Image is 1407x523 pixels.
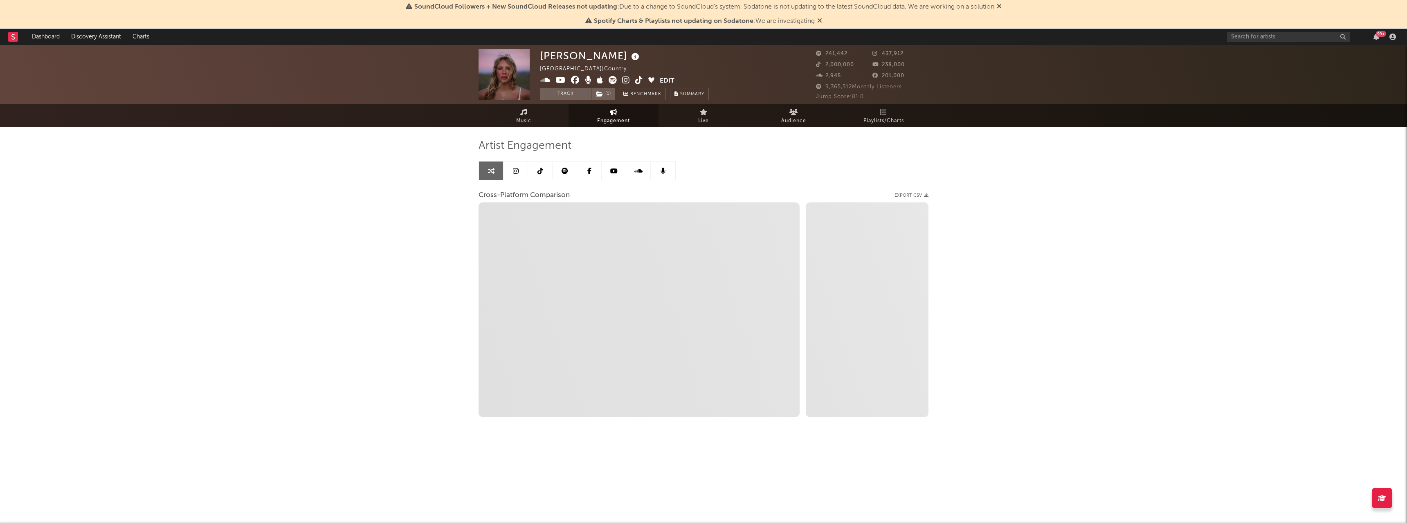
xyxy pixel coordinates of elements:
span: 2,945 [816,73,841,79]
a: Dashboard [26,29,65,45]
button: Edit [660,76,674,86]
span: 241,442 [816,51,847,56]
a: Live [659,104,748,127]
a: Discovery Assistant [65,29,127,45]
a: Charts [127,29,155,45]
div: [GEOGRAPHIC_DATA] | Country [540,64,636,74]
span: 2,000,000 [816,62,854,67]
input: Search for artists [1227,32,1350,42]
button: Summary [670,88,709,100]
span: Summary [680,92,704,97]
span: Spotify Charts & Playlists not updating on Sodatone [594,18,753,25]
button: Track [540,88,591,100]
span: Engagement [597,116,630,126]
a: Playlists/Charts [838,104,928,127]
button: (1) [591,88,615,100]
span: Audience [781,116,806,126]
span: Jump Score: 81.0 [816,94,864,99]
div: 99 + [1376,31,1386,37]
span: Playlists/Charts [863,116,904,126]
button: 99+ [1373,34,1379,40]
span: : Due to a change to SoundCloud's system, Sodatone is not updating to the latest SoundCloud data.... [414,4,994,10]
div: [PERSON_NAME] [540,49,641,63]
span: 238,000 [872,62,905,67]
span: Dismiss [997,4,1002,10]
span: 437,912 [872,51,904,56]
a: Music [479,104,569,127]
span: Artist Engagement [479,141,571,151]
a: Audience [748,104,838,127]
span: SoundCloud Followers + New SoundCloud Releases not updating [414,4,617,10]
button: Export CSV [895,193,928,198]
span: Music [516,116,531,126]
span: Live [698,116,709,126]
span: ( 1 ) [591,88,615,100]
span: Cross-Platform Comparison [479,191,570,200]
span: : We are investigating [594,18,815,25]
span: 201,000 [872,73,904,79]
span: 9,365,512 Monthly Listeners [816,84,902,90]
span: Dismiss [817,18,822,25]
a: Engagement [569,104,659,127]
span: Benchmark [630,90,661,99]
a: Benchmark [619,88,666,100]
